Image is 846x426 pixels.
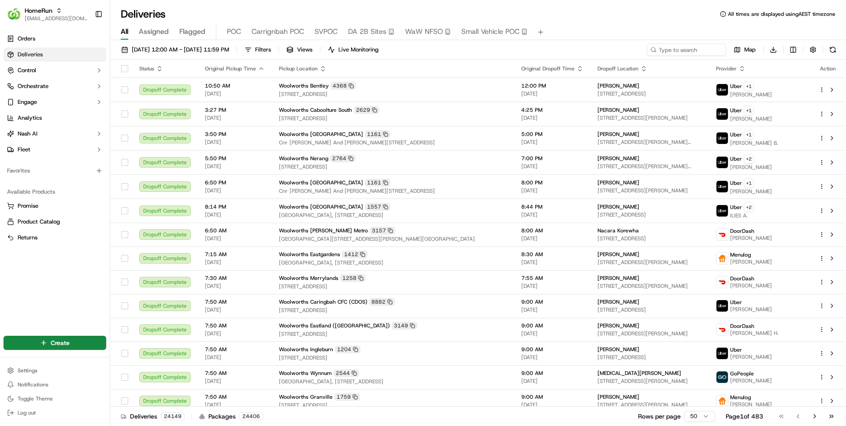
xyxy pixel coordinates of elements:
span: [STREET_ADDRESS][PERSON_NAME][PERSON_NAME] [597,163,702,170]
div: 1412 [342,250,367,258]
button: Fleet [4,143,106,157]
span: [PERSON_NAME] [730,91,772,98]
span: Uber [730,107,742,114]
span: 9:00 AM [521,370,583,377]
span: [PERSON_NAME] [730,258,772,265]
span: Uber [730,83,742,90]
span: [STREET_ADDRESS] [597,211,702,218]
div: 1557 [365,203,390,211]
img: 1736555255976-a54dd68f-1ca7-489b-9aae-adbdc363a1c4 [9,84,25,100]
span: All times are displayed using AEST timezone [728,11,835,18]
span: [STREET_ADDRESS][PERSON_NAME] [597,330,702,337]
span: [PERSON_NAME] [730,188,772,195]
div: Packages [199,412,263,421]
div: Action [819,65,837,72]
span: [PERSON_NAME] H. [730,330,779,337]
a: Analytics [4,111,106,125]
span: 9:00 AM [521,393,583,400]
button: +1 [744,178,754,188]
button: Returns [4,231,106,245]
span: Woolworths Caringbah CFC (CDOS) [279,298,367,305]
div: 2764 [330,154,356,162]
div: 📗 [9,198,16,205]
div: Available Products [4,185,106,199]
img: uber-new-logo.jpeg [716,348,728,359]
span: 7:55 AM [521,275,583,282]
div: 1161 [365,130,390,138]
span: ILIES A. [730,212,754,219]
span: [DATE] [205,114,265,121]
div: 3149 [392,322,417,330]
span: SVPOC [315,26,338,37]
span: Woolworths Eastgardens [279,251,340,258]
div: 3157 [370,227,395,235]
span: [DATE] [521,211,583,218]
span: [STREET_ADDRESS] [597,90,702,97]
a: Deliveries [4,48,106,62]
span: [PERSON_NAME] [597,155,639,162]
div: Start new chat [40,84,145,93]
span: Woolworths Eastland ([GEOGRAPHIC_DATA]) [279,322,390,329]
span: [DATE] [521,378,583,385]
span: • [73,160,76,167]
button: Create [4,336,106,350]
span: [DATE] [521,90,583,97]
span: Orchestrate [18,82,48,90]
span: [PERSON_NAME] [730,164,772,171]
span: 9:00 AM [521,298,583,305]
img: gopeople_logo.png [716,371,728,383]
button: Log out [4,407,106,419]
p: Rows per page [638,412,681,421]
span: [DATE] [205,283,265,290]
span: 7:50 AM [205,322,265,329]
span: Filters [255,46,271,54]
span: Woolworths Caboolture South [279,106,352,114]
button: Filters [241,44,275,56]
div: 1258 [340,274,366,282]
span: Returns [18,234,37,242]
span: Status [139,65,154,72]
span: 5:00 PM [521,131,583,138]
span: Nacara Korewha [597,227,639,234]
img: Masood Aslam [9,128,23,142]
span: [PERSON_NAME] [730,306,772,313]
span: Cnr [PERSON_NAME] And [PERSON_NAME][STREET_ADDRESS] [279,187,507,195]
img: uber-new-logo.jpeg [716,157,728,168]
button: Orchestrate [4,79,106,93]
span: GoPeople [730,370,754,377]
span: [DATE] [205,211,265,218]
button: [DATE] 12:00 AM - [DATE] 11:59 PM [117,44,233,56]
span: [STREET_ADDRESS][PERSON_NAME][PERSON_NAME] [597,139,702,146]
span: 7:15 AM [205,251,265,258]
input: Got a question? Start typing here... [23,57,159,66]
img: uber-new-logo.jpeg [716,108,728,120]
button: +2 [744,154,754,164]
button: Settings [4,364,106,377]
span: [DATE] [521,401,583,408]
img: doordash_logo_v2.png [716,276,728,288]
button: Refresh [827,44,839,56]
span: [STREET_ADDRESS] [279,354,507,361]
div: Deliveries [121,412,185,421]
span: [DATE] [205,378,265,385]
span: 7:00 PM [521,155,583,162]
span: [PERSON_NAME] [597,82,639,89]
span: Woolworths Wynnum [279,370,332,377]
span: Uber [730,299,742,306]
span: Small Vehicle POC [461,26,519,37]
span: [DATE] [205,306,265,313]
div: 1161 [365,179,390,187]
span: [DATE] [521,354,583,361]
span: 9:00 AM [521,322,583,329]
span: [PERSON_NAME] [730,235,772,242]
button: Promise [4,199,106,213]
button: Engage [4,95,106,109]
span: Create [51,338,70,347]
span: Control [18,66,36,74]
span: [PERSON_NAME] [597,131,639,138]
span: [MEDICAL_DATA][PERSON_NAME] [597,370,681,377]
span: Analytics [18,114,42,122]
span: 6:50 AM [205,227,265,234]
span: DoorDash [730,275,754,282]
span: [PERSON_NAME] [597,179,639,186]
